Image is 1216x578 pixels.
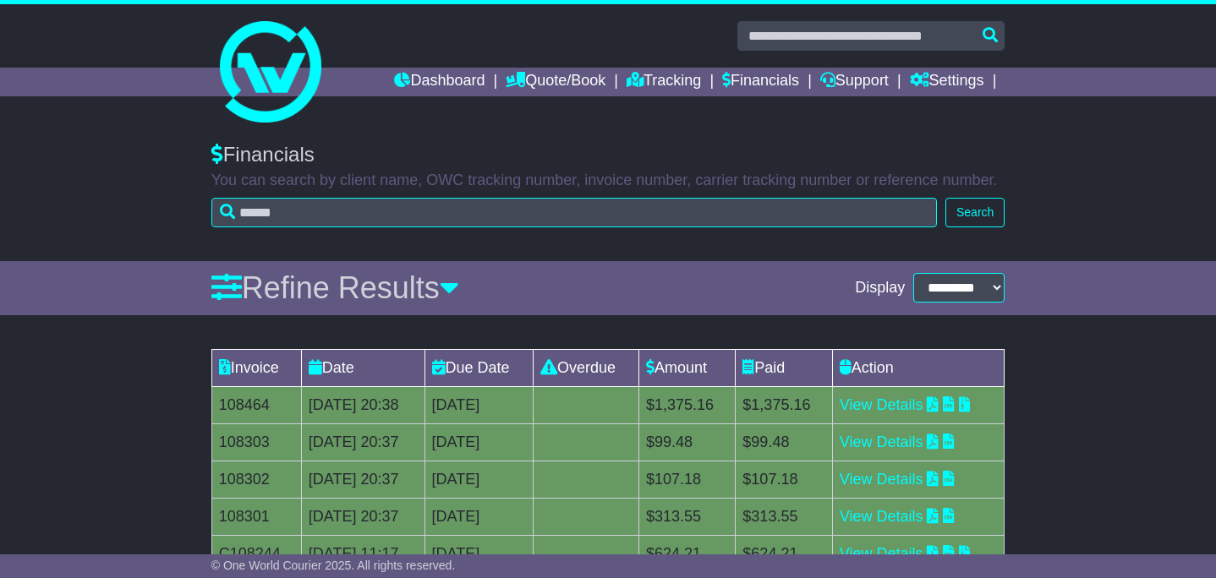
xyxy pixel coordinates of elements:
[301,461,425,498] td: [DATE] 20:37
[301,423,425,461] td: [DATE] 20:37
[840,471,923,488] a: View Details
[301,349,425,386] td: Date
[638,461,735,498] td: $107.18
[638,498,735,535] td: $313.55
[736,498,832,535] td: $313.55
[627,68,701,96] a: Tracking
[736,423,832,461] td: $99.48
[945,198,1005,227] button: Search
[425,498,533,535] td: [DATE]
[840,433,923,450] a: View Details
[394,68,485,96] a: Dashboard
[840,545,923,562] a: View Details
[638,349,735,386] td: Amount
[211,535,301,572] td: C108244
[301,386,425,423] td: [DATE] 20:38
[638,423,735,461] td: $99.48
[910,68,984,96] a: Settings
[736,349,832,386] td: Paid
[301,535,425,572] td: [DATE] 11:17
[425,386,533,423] td: [DATE]
[211,559,456,572] span: © One World Courier 2025. All rights reserved.
[638,386,735,423] td: $1,375.16
[840,396,923,413] a: View Details
[211,349,301,386] td: Invoice
[211,386,301,423] td: 108464
[736,535,832,572] td: $624.21
[425,423,533,461] td: [DATE]
[425,349,533,386] td: Due Date
[211,461,301,498] td: 108302
[638,535,735,572] td: $624.21
[506,68,605,96] a: Quote/Book
[840,508,923,525] a: View Details
[425,461,533,498] td: [DATE]
[832,349,1005,386] td: Action
[301,498,425,535] td: [DATE] 20:37
[211,172,1005,190] p: You can search by client name, OWC tracking number, invoice number, carrier tracking number or re...
[211,498,301,535] td: 108301
[211,270,459,305] a: Refine Results
[722,68,799,96] a: Financials
[820,68,889,96] a: Support
[534,349,639,386] td: Overdue
[736,386,832,423] td: $1,375.16
[855,279,905,297] span: Display
[211,423,301,461] td: 108303
[211,143,1005,167] div: Financials
[736,461,832,498] td: $107.18
[425,535,533,572] td: [DATE]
